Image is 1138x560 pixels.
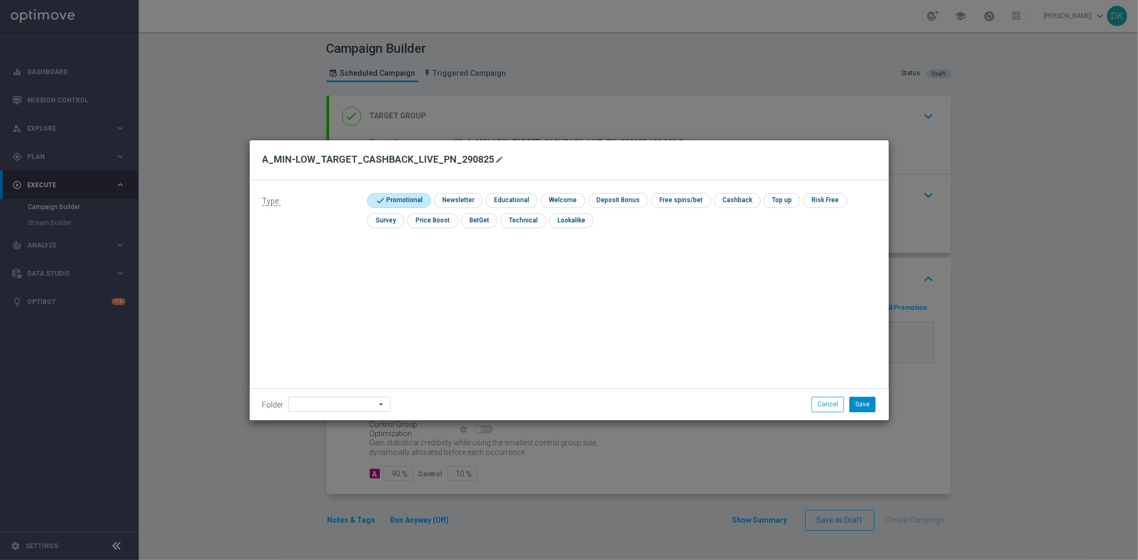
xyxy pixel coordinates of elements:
[262,197,281,206] span: Type:
[496,155,504,164] i: mode_edit
[262,153,495,166] h2: A_MIN-LOW_TARGET_CASHBACK_LIVE_PN_290825
[811,397,844,412] button: Cancel
[849,397,876,412] button: Save
[377,397,387,411] i: arrow_drop_down
[262,401,284,410] label: Folder
[495,153,508,166] button: mode_edit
